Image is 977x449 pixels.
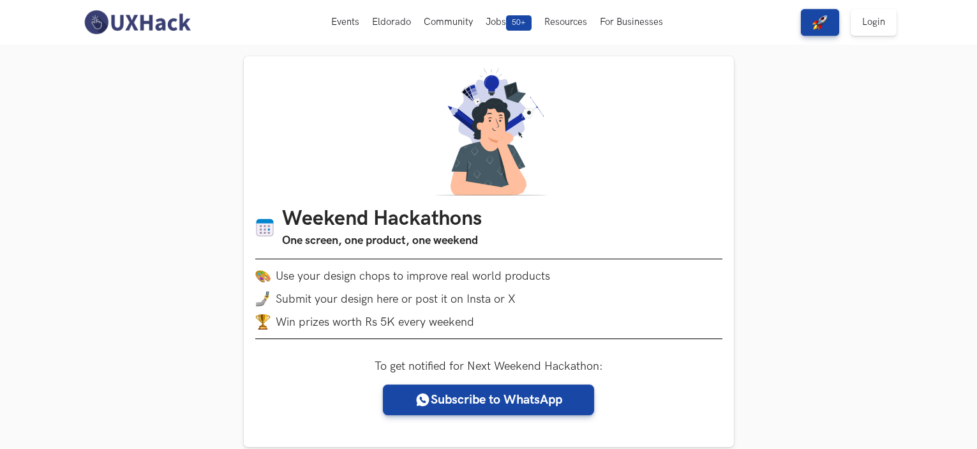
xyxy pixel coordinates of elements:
a: Subscribe to WhatsApp [383,384,594,415]
li: Use your design chops to improve real world products [255,268,722,284]
li: Win prizes worth Rs 5K every weekend [255,314,722,330]
img: palette.png [255,268,271,284]
img: trophy.png [255,314,271,330]
a: Login [851,9,897,36]
img: UXHack-logo.png [80,9,194,36]
span: Submit your design here or post it on Insta or X [276,293,516,306]
img: rocket [812,15,828,30]
h3: One screen, one product, one weekend [282,232,482,250]
h1: Weekend Hackathons [282,207,482,232]
span: 50+ [506,15,532,31]
img: A designer thinking [428,68,550,195]
img: mobile-in-hand.png [255,291,271,307]
img: Calendar icon [255,218,274,238]
label: To get notified for Next Weekend Hackathon: [375,360,603,373]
